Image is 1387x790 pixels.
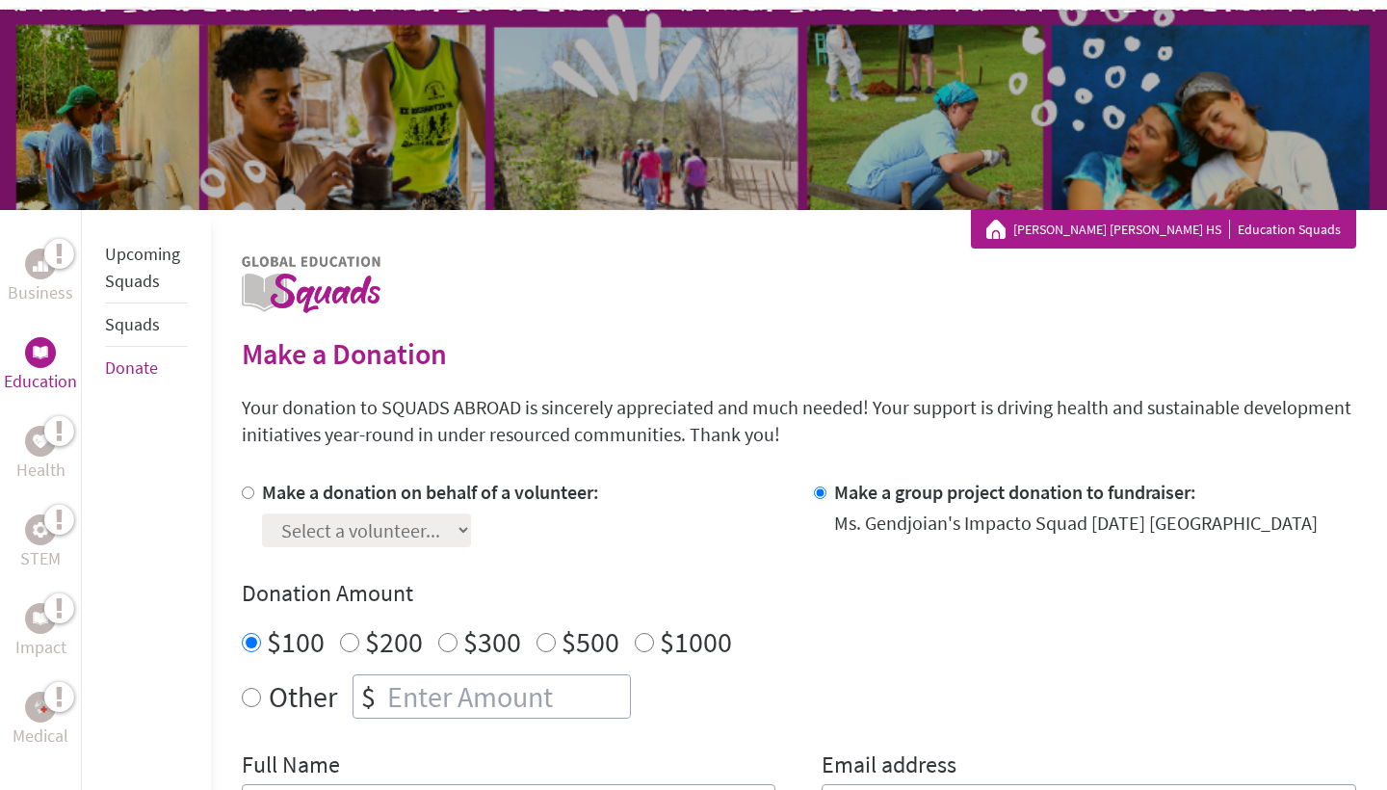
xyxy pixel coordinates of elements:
[834,480,1196,504] label: Make a group project donation to fundraiser:
[25,337,56,368] div: Education
[25,603,56,634] div: Impact
[1013,220,1230,239] a: [PERSON_NAME] [PERSON_NAME] HS
[105,303,188,347] li: Squads
[20,514,61,572] a: STEMSTEM
[562,623,619,660] label: $500
[105,347,188,389] li: Donate
[242,256,380,313] img: logo-education.png
[33,434,48,447] img: Health
[25,249,56,279] div: Business
[25,426,56,457] div: Health
[16,426,65,484] a: HealthHealth
[267,623,325,660] label: $100
[8,249,73,306] a: BusinessBusiness
[13,692,68,750] a: MedicalMedical
[4,337,77,395] a: EducationEducation
[105,313,160,335] a: Squads
[353,675,383,718] div: $
[242,578,1356,609] h4: Donation Amount
[20,545,61,572] p: STEM
[33,346,48,359] img: Education
[269,674,337,719] label: Other
[383,675,630,718] input: Enter Amount
[16,457,65,484] p: Health
[365,623,423,660] label: $200
[834,510,1318,537] div: Ms. Gendjoian's Impacto Squad [DATE] [GEOGRAPHIC_DATA]
[33,256,48,272] img: Business
[105,356,158,379] a: Donate
[25,692,56,723] div: Medical
[13,723,68,750] p: Medical
[105,243,180,292] a: Upcoming Squads
[986,220,1341,239] div: Education Squads
[105,233,188,303] li: Upcoming Squads
[33,612,48,625] img: Impact
[25,514,56,545] div: STEM
[4,368,77,395] p: Education
[660,623,732,660] label: $1000
[15,634,66,661] p: Impact
[242,750,340,784] label: Full Name
[242,336,1356,371] h2: Make a Donation
[262,480,599,504] label: Make a donation on behalf of a volunteer:
[242,394,1356,448] p: Your donation to SQUADS ABROAD is sincerely appreciated and much needed! Your support is driving ...
[463,623,521,660] label: $300
[822,750,956,784] label: Email address
[8,279,73,306] p: Business
[33,522,48,538] img: STEM
[15,603,66,661] a: ImpactImpact
[33,699,48,715] img: Medical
